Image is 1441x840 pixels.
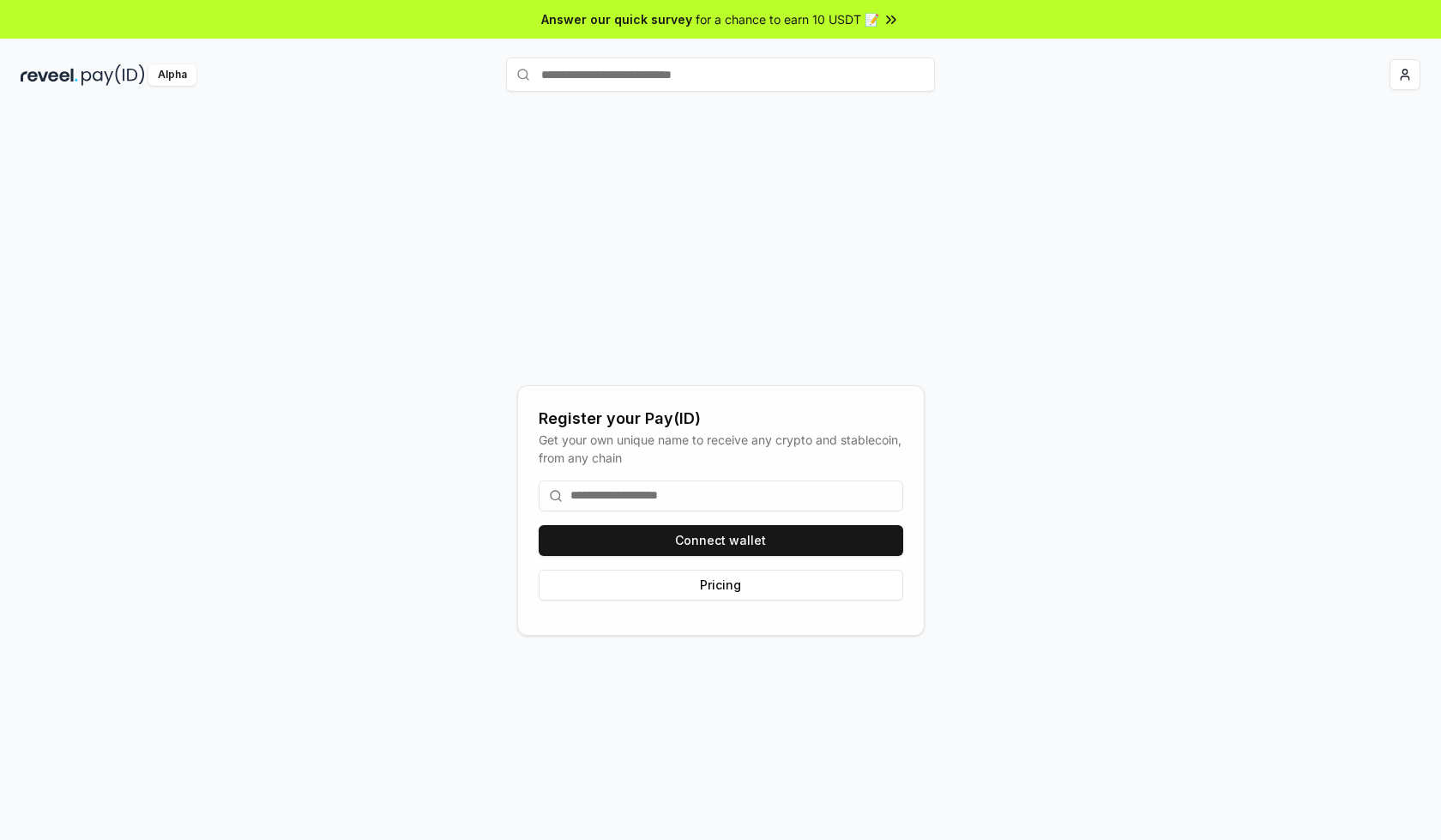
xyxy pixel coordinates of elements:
[81,64,145,86] img: pay_id
[696,10,879,28] span: for a chance to earn 10 USDT 📝
[539,407,903,431] div: Register your Pay(ID)
[539,431,903,467] div: Get your own unique name to receive any crypto and stablecoin, from any chain
[541,10,692,28] span: Answer our quick survey
[539,570,903,601] button: Pricing
[539,525,903,556] button: Connect wallet
[21,64,78,86] img: reveel_dark
[148,64,196,86] div: Alpha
